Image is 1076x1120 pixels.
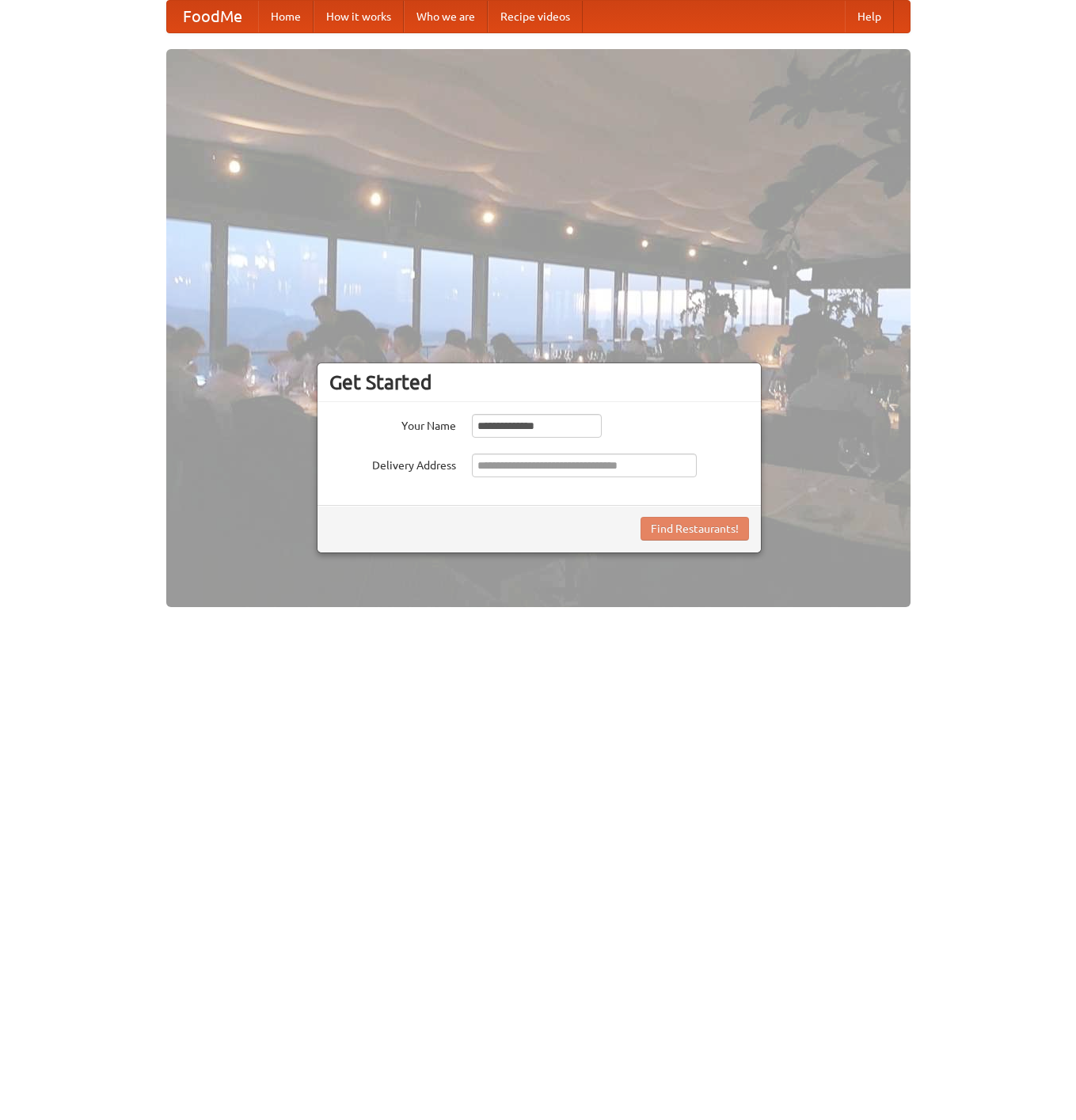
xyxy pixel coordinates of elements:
[314,1,404,32] a: How it works
[329,370,749,394] h3: Get Started
[329,454,456,473] label: Delivery Address
[167,1,258,32] a: FoodMe
[329,414,456,434] label: Your Name
[404,1,488,32] a: Who we are
[488,1,583,32] a: Recipe videos
[845,1,894,32] a: Help
[258,1,314,32] a: Home
[641,517,749,541] button: Find Restaurants!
